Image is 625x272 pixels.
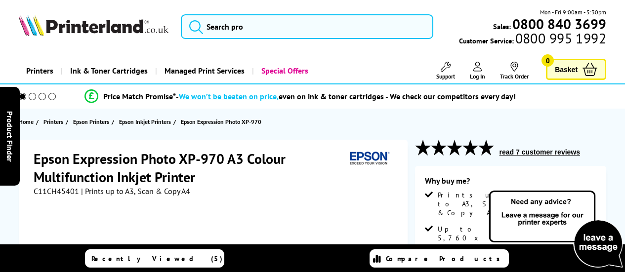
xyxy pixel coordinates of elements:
[542,54,554,67] span: 0
[19,117,34,127] span: Home
[81,186,190,196] span: | Prints up to A3, Scan & Copy A4
[436,62,455,80] a: Support
[119,117,171,127] span: Epson Inkjet Printers
[119,117,173,127] a: Epson Inkjet Printers
[540,7,606,17] span: Mon - Fri 9:00am - 5:30pm
[5,88,595,105] li: modal_Promise
[497,148,583,156] button: read 7 customer reviews
[511,19,606,29] a: 0800 840 3699
[514,34,606,43] span: 0800 995 1992
[19,58,61,83] a: Printers
[370,249,509,268] a: Compare Products
[470,62,485,80] a: Log In
[179,91,279,101] span: We won’t be beaten on price,
[252,58,316,83] a: Special Offers
[5,111,15,161] span: Product Finder
[346,150,391,168] img: Epson
[73,117,112,127] a: Epson Printers
[19,15,168,36] img: Printerland Logo
[155,58,252,83] a: Managed Print Services
[181,14,433,39] input: Search pro
[181,117,264,127] a: Epson Expression Photo XP-970
[555,63,578,76] span: Basket
[43,117,66,127] a: Printers
[73,117,109,127] span: Epson Printers
[19,117,36,127] a: Home
[438,191,509,217] span: Prints up to A3, Scan & Copy A4
[436,73,455,80] span: Support
[546,59,606,80] a: Basket 0
[512,15,606,33] b: 0800 840 3699
[386,254,505,263] span: Compare Products
[70,58,148,83] span: Ink & Toner Cartridges
[34,186,79,196] span: C11CH45401
[493,22,511,31] span: Sales:
[487,189,625,270] img: Open Live Chat window
[19,15,168,38] a: Printerland Logo
[61,58,155,83] a: Ink & Toner Cartridges
[181,117,261,127] span: Epson Expression Photo XP-970
[459,34,606,45] span: Customer Service:
[103,91,176,101] span: Price Match Promise*
[91,254,223,263] span: Recently Viewed (5)
[438,225,509,260] span: Up to 5,760 x 1,440 dpi Print
[500,62,529,80] a: Track Order
[425,176,596,191] div: Why buy me?
[176,91,516,101] div: - even on ink & toner cartridges - We check our competitors every day!
[43,117,63,127] span: Printers
[85,249,224,268] a: Recently Viewed (5)
[470,73,485,80] span: Log In
[34,150,346,186] h1: Epson Expression Photo XP-970 A3 Colour Multifunction Inkjet Printer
